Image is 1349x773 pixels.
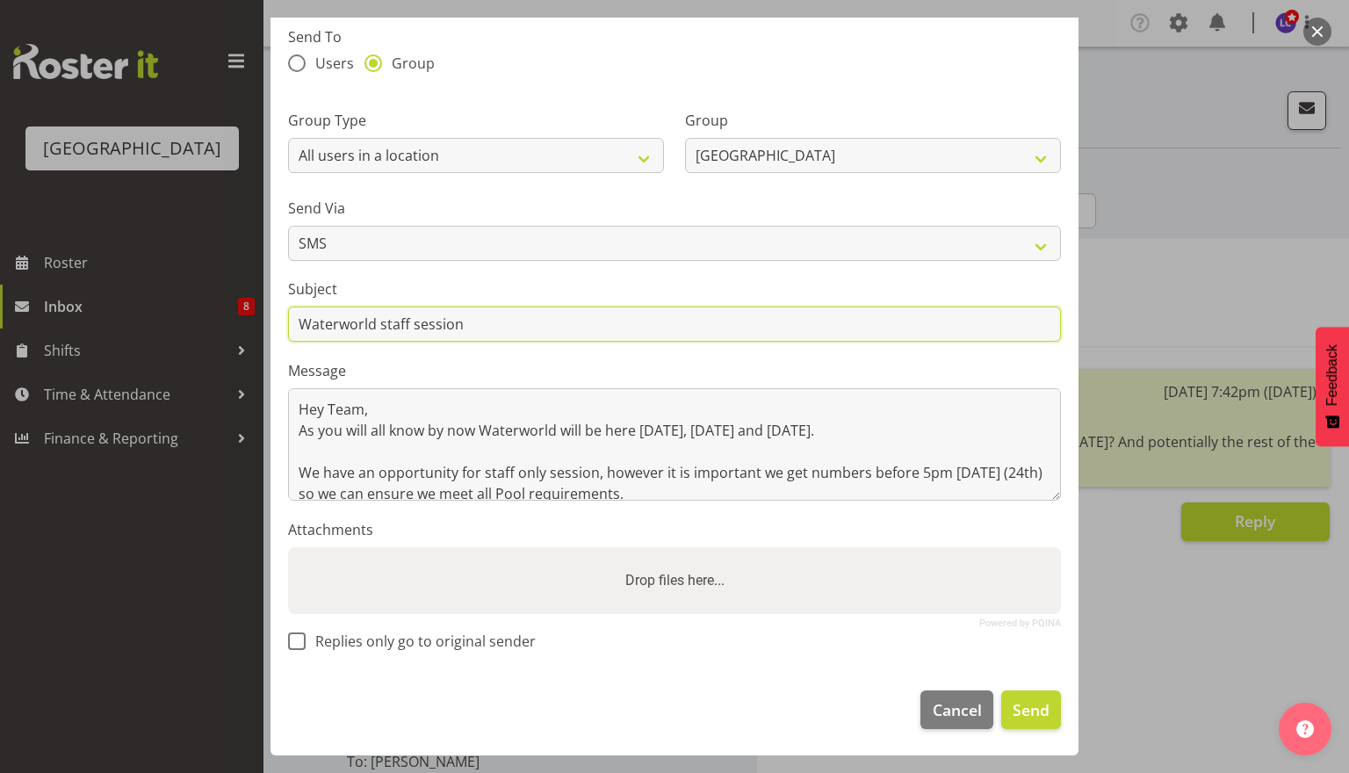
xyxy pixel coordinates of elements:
[933,698,982,721] span: Cancel
[1324,344,1340,406] span: Feedback
[685,110,1061,131] label: Group
[288,110,664,131] label: Group Type
[306,54,354,72] span: Users
[288,26,1061,47] label: Send To
[288,198,1061,219] label: Send Via
[618,563,732,598] label: Drop files here...
[1296,720,1314,738] img: help-xxl-2.png
[1013,698,1050,721] span: Send
[979,619,1061,627] a: Powered by PQINA
[382,54,435,72] span: Group
[1001,690,1061,729] button: Send
[306,632,536,650] span: Replies only go to original sender
[920,690,992,729] button: Cancel
[1316,327,1349,446] button: Feedback - Show survey
[288,519,1061,540] label: Attachments
[288,278,1061,300] label: Subject
[288,360,1061,381] label: Message
[288,307,1061,342] input: Subject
